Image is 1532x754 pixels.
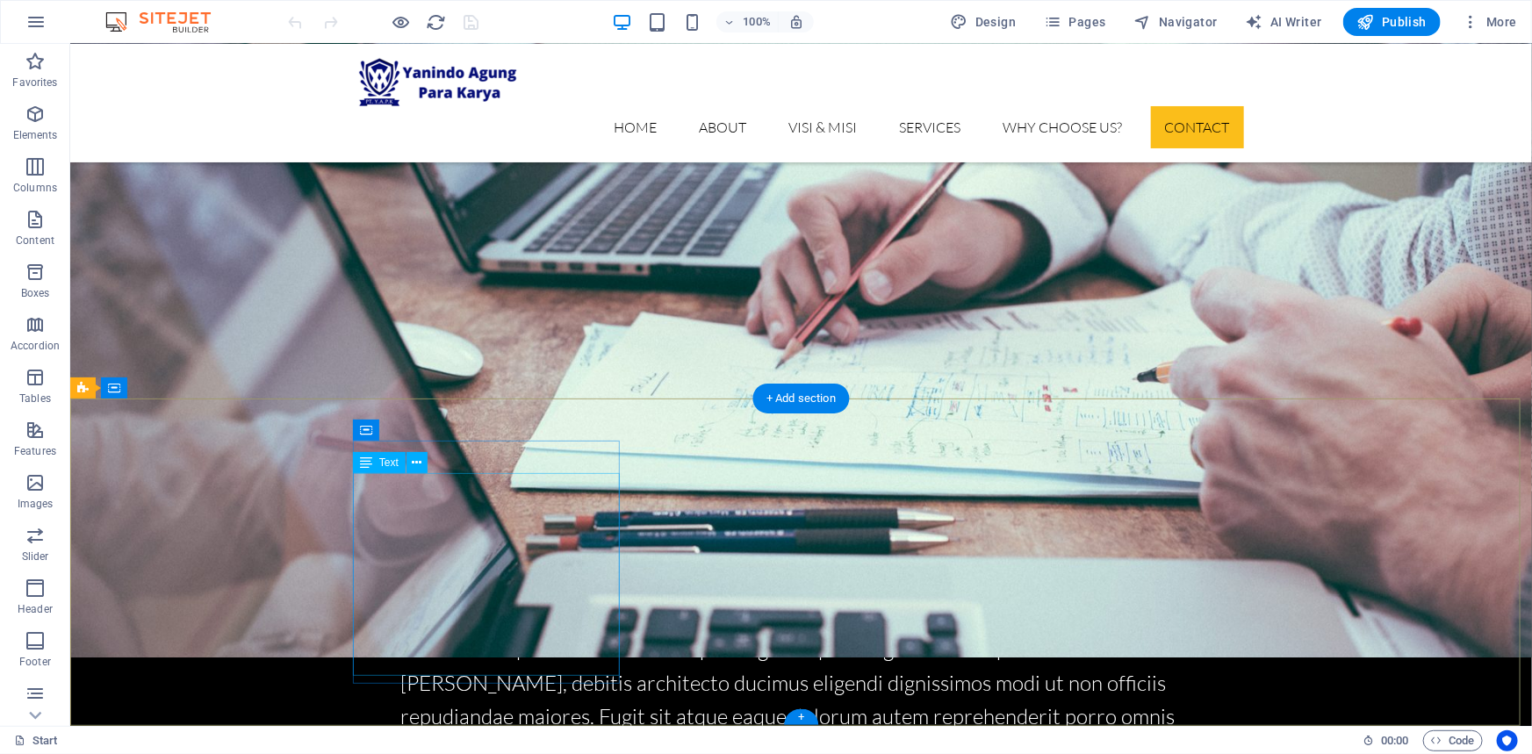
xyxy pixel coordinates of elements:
[1037,8,1112,36] button: Pages
[1431,730,1475,751] span: Code
[19,391,51,406] p: Tables
[743,11,771,32] h6: 100%
[14,730,58,751] a: Click to cancel selection. Double-click to open Pages
[12,75,57,90] p: Favorites
[427,12,447,32] i: Reload page
[101,11,233,32] img: Editor Logo
[1363,730,1409,751] h6: Session time
[426,11,447,32] button: reload
[1455,8,1524,36] button: More
[1343,8,1441,36] button: Publish
[13,128,58,142] p: Elements
[1381,730,1408,751] span: 00 00
[716,11,779,32] button: 100%
[1393,734,1396,747] span: :
[1134,13,1218,31] span: Navigator
[19,655,51,669] p: Footer
[1127,8,1225,36] button: Navigator
[788,14,804,30] i: On resize automatically adjust zoom level to fit chosen device.
[944,8,1024,36] div: Design (Ctrl+Alt+Y)
[379,457,399,468] span: Text
[1246,13,1322,31] span: AI Writer
[18,497,54,511] p: Images
[14,444,56,458] p: Features
[21,286,50,300] p: Boxes
[944,8,1024,36] button: Design
[22,549,49,564] p: Slider
[391,11,412,32] button: Click here to leave preview mode and continue editing
[1044,13,1105,31] span: Pages
[951,13,1017,31] span: Design
[1423,730,1483,751] button: Code
[13,181,57,195] p: Columns
[16,233,54,248] p: Content
[784,709,818,725] div: +
[11,339,60,353] p: Accordion
[1357,13,1427,31] span: Publish
[18,602,53,616] p: Header
[1462,13,1517,31] span: More
[1497,730,1518,751] button: Usercentrics
[1239,8,1329,36] button: AI Writer
[752,384,850,413] div: + Add section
